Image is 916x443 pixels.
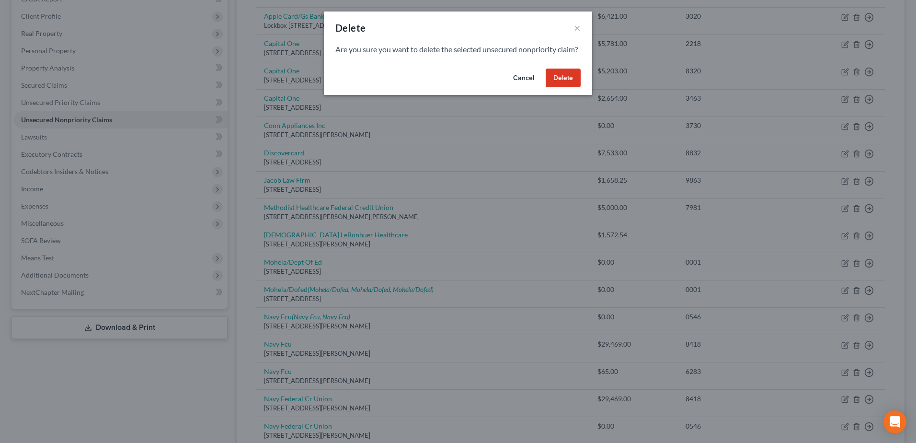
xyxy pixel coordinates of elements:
div: Delete [335,21,366,35]
button: Delete [546,69,581,88]
div: Open Intercom Messenger [883,410,906,433]
p: Are you sure you want to delete the selected unsecured nonpriority claim? [335,44,581,55]
button: Cancel [505,69,542,88]
button: × [574,22,581,34]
